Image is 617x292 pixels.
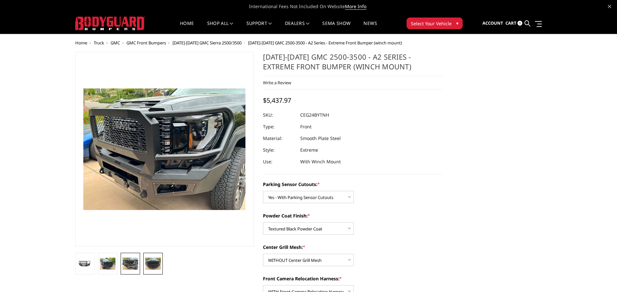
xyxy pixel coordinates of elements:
[123,258,138,269] img: 2024-2025 GMC 2500-3500 - A2 Series - Extreme Front Bumper (winch mount)
[285,21,310,34] a: Dealers
[482,20,503,26] span: Account
[180,21,194,34] a: Home
[263,109,295,121] dt: SKU:
[263,181,442,188] label: Parking Sensor Cutouts:
[75,40,87,46] a: Home
[505,15,522,32] a: Cart 0
[300,121,312,133] dd: Front
[263,212,442,219] label: Powder Coat Finish:
[145,258,161,269] img: 2024-2025 GMC 2500-3500 - A2 Series - Extreme Front Bumper (winch mount)
[322,21,350,34] a: SEMA Show
[263,244,442,251] label: Center Grill Mesh:
[263,156,295,168] dt: Use:
[75,52,254,246] a: 2024-2025 GMC 2500-3500 - A2 Series - Extreme Front Bumper (winch mount)
[126,40,166,46] a: GMC Front Bumpers
[263,80,291,86] a: Write a Review
[482,15,503,32] a: Account
[246,21,272,34] a: Support
[300,156,341,168] dd: With Winch Mount
[172,40,242,46] a: [DATE]-[DATE] GMC Sierra 2500/3500
[363,21,377,34] a: News
[300,109,329,121] dd: CEG24BYTNH
[75,17,145,30] img: BODYGUARD BUMPERS
[456,20,458,27] span: ▾
[263,133,295,144] dt: Material:
[100,258,115,269] img: 2024-2025 GMC 2500-3500 - A2 Series - Extreme Front Bumper (winch mount)
[263,52,442,76] h1: [DATE]-[DATE] GMC 2500-3500 - A2 Series - Extreme Front Bumper (winch mount)
[411,20,452,27] span: Select Your Vehicle
[77,260,93,268] img: 2024-2025 GMC 2500-3500 - A2 Series - Extreme Front Bumper (winch mount)
[345,3,366,10] a: More Info
[263,144,295,156] dt: Style:
[263,275,442,282] label: Front Camera Relocation Harness:
[300,144,318,156] dd: Extreme
[517,21,522,26] span: 0
[407,18,463,29] button: Select Your Vehicle
[263,121,295,133] dt: Type:
[248,40,402,46] span: [DATE]-[DATE] GMC 2500-3500 - A2 Series - Extreme Front Bumper (winch mount)
[300,133,341,144] dd: Smooth Plate Steel
[263,96,291,105] span: $5,437.97
[94,40,104,46] a: Truck
[207,21,233,34] a: shop all
[111,40,120,46] a: GMC
[505,20,516,26] span: Cart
